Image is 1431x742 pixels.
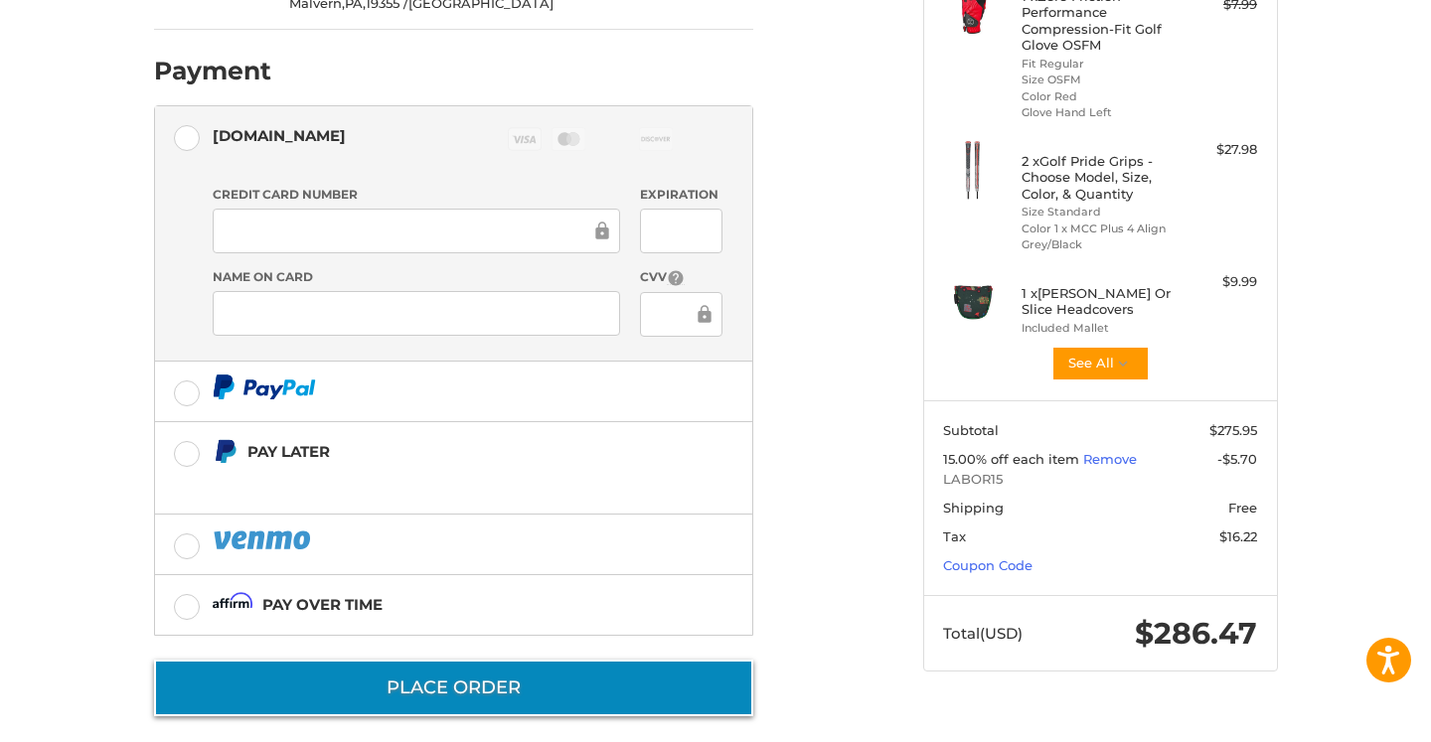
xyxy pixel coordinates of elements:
[154,660,753,716] button: Place Order
[1179,272,1257,292] div: $9.99
[1022,72,1174,88] li: Size OSFM
[943,470,1257,490] span: LABOR15
[213,473,628,490] iframe: PayPal Message 2
[1135,615,1257,652] span: $286.47
[213,592,252,617] img: Affirm icon
[1022,56,1174,73] li: Fit Regular
[154,56,271,86] h2: Payment
[213,439,238,464] img: Pay Later icon
[1083,451,1137,467] a: Remove
[213,119,346,152] div: [DOMAIN_NAME]
[640,268,722,287] label: CVV
[1179,140,1257,160] div: $27.98
[1217,451,1257,467] span: -$5.70
[1051,346,1150,381] button: See All
[213,268,620,286] label: Name on Card
[1022,320,1174,337] li: Included Mallet
[943,422,999,438] span: Subtotal
[640,186,722,204] label: Expiration
[1022,88,1174,105] li: Color Red
[943,528,966,544] span: Tax
[1022,221,1174,253] li: Color 1 x MCC Plus 4 Align Grey/Black
[213,374,316,399] img: PayPal icon
[943,451,1083,467] span: 15.00% off each item
[1267,688,1431,742] iframe: Google Customer Reviews
[943,624,1023,643] span: Total (USD)
[1228,500,1257,516] span: Free
[1022,204,1174,221] li: Size Standard
[213,186,620,204] label: Credit Card Number
[1022,104,1174,121] li: Glove Hand Left
[943,500,1004,516] span: Shipping
[1022,285,1174,318] h4: 1 x [PERSON_NAME] Or Slice Headcovers
[1022,153,1174,202] h4: 2 x Golf Pride Grips - Choose Model, Size, Color, & Quantity
[213,527,314,552] img: PayPal icon
[1219,528,1257,544] span: $16.22
[943,557,1033,573] a: Coupon Code
[262,588,383,621] div: Pay over time
[1209,422,1257,438] span: $275.95
[247,435,628,468] div: Pay Later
